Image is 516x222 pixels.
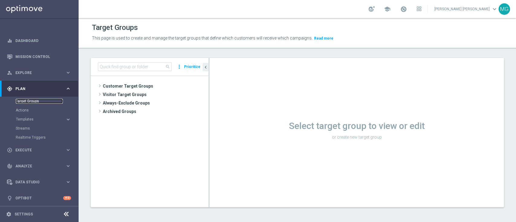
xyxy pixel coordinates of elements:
i: person_search [7,70,12,76]
a: Mission Control [15,49,71,65]
div: Optibot [7,190,71,206]
span: This page is used to create and manage the target groups that define which customers will receive... [92,36,313,40]
div: Target Groups [16,97,78,106]
div: Explore [7,70,65,76]
span: Templates [16,117,59,121]
span: search [165,64,170,69]
div: Realtime Triggers [16,133,78,142]
button: play_circle_outline Execute keyboard_arrow_right [7,148,71,153]
button: Prioritize [183,63,201,71]
div: Execute [7,147,65,153]
a: Optibot [15,190,63,206]
i: play_circle_outline [7,147,12,153]
span: Plan [15,87,65,91]
button: Templates keyboard_arrow_right [16,117,71,122]
div: Data Studio [7,179,65,185]
div: Actions [16,106,78,115]
div: Plan [7,86,65,92]
i: lightbulb [7,195,12,201]
div: Templates [16,117,65,121]
h1: Target Groups [92,23,138,32]
i: chevron_left [203,64,209,70]
button: gps_fixed Plan keyboard_arrow_right [7,86,71,91]
span: Customer Target Groups [103,82,209,90]
span: Always-Exclude Groups [103,99,209,107]
div: Dashboard [7,33,71,49]
a: Streams [16,126,63,131]
button: person_search Explore keyboard_arrow_right [7,70,71,75]
span: keyboard_arrow_down [491,6,498,12]
i: track_changes [7,163,12,169]
a: Dashboard [15,33,71,49]
div: Templates [16,115,78,124]
span: school [384,6,391,12]
i: keyboard_arrow_right [65,147,71,153]
button: Data Studio keyboard_arrow_right [7,180,71,185]
div: Streams [16,124,78,133]
a: Target Groups [16,99,63,104]
div: Analyze [7,163,65,169]
span: Explore [15,71,65,75]
p: or create new target group [209,134,504,140]
button: lightbulb Optibot +10 [7,196,71,201]
span: Visitor Target Groups [103,90,209,99]
button: chevron_left [203,63,209,71]
i: keyboard_arrow_right [65,70,71,76]
a: Actions [16,108,63,113]
span: Data Studio [15,180,65,184]
span: Execute [15,148,65,152]
a: [PERSON_NAME] [PERSON_NAME]keyboard_arrow_down [434,5,498,14]
span: Archived Groups [103,107,209,116]
a: Realtime Triggers [16,135,63,140]
i: keyboard_arrow_right [65,179,71,185]
a: Settings [15,212,33,216]
h1: Select target group to view or edit [209,121,504,131]
i: keyboard_arrow_right [65,163,71,169]
i: keyboard_arrow_right [65,117,71,122]
span: Analyze [15,164,65,168]
button: Read more [313,35,334,42]
i: more_vert [176,63,182,71]
div: Mission Control [7,49,71,65]
div: MG [498,3,510,15]
i: equalizer [7,38,12,43]
button: track_changes Analyze keyboard_arrow_right [7,164,71,169]
i: keyboard_arrow_right [65,86,71,92]
input: Quick find group or folder [98,63,172,71]
button: Mission Control [7,54,71,59]
i: settings [6,211,11,217]
div: +10 [63,196,71,200]
button: equalizer Dashboard [7,38,71,43]
i: gps_fixed [7,86,12,92]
